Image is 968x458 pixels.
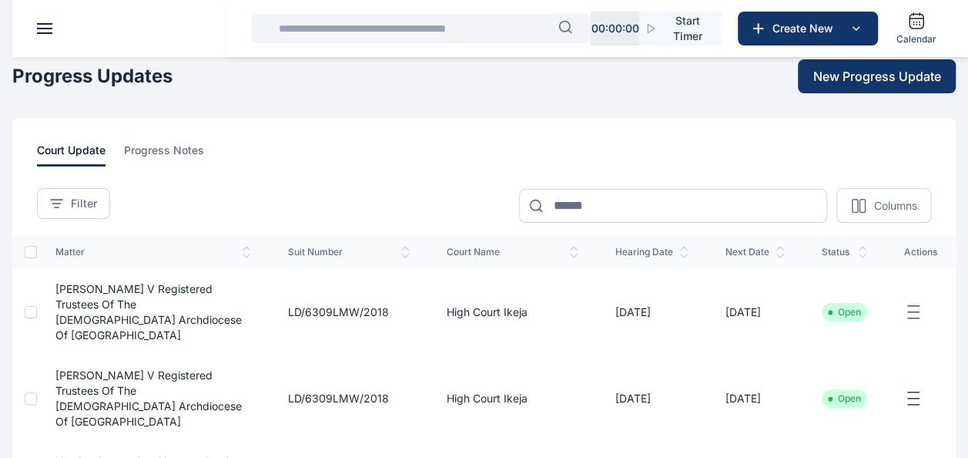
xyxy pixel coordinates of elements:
[725,246,785,258] span: next date
[873,198,916,214] p: Columns
[707,269,803,355] td: [DATE]
[639,12,722,45] button: Start Timer
[428,355,597,442] td: High Court Ikeja
[55,282,242,342] a: [PERSON_NAME] V Registered Trustees Of The [DEMOGRAPHIC_DATA] Archdiocese Of [GEOGRAPHIC_DATA]
[270,355,428,442] td: LD/6309LMW/2018
[597,269,707,355] td: [DATE]
[597,355,707,442] td: [DATE]
[766,21,846,36] span: Create New
[428,269,597,355] td: High Court Ikeja
[270,269,428,355] td: LD/6309LMW/2018
[124,143,223,167] a: progress notes
[666,13,709,44] span: Start Timer
[447,246,578,258] span: court name
[890,5,943,52] a: Calendar
[822,246,867,258] span: status
[12,64,172,89] h1: Progress Updates
[615,246,688,258] span: hearing date
[836,188,931,223] button: Columns
[828,392,861,405] li: Open
[71,196,97,211] span: Filter
[37,188,110,219] button: Filter
[904,246,937,258] span: actions
[55,369,242,428] a: [PERSON_NAME] V Registered Trustees Of The [DEMOGRAPHIC_DATA] Archdiocese Of [GEOGRAPHIC_DATA]
[738,12,878,45] button: Create New
[896,33,936,45] span: Calendar
[707,355,803,442] td: [DATE]
[288,246,410,258] span: suit number
[37,143,106,167] span: court update
[124,143,204,167] span: progress notes
[55,246,251,258] span: matter
[798,59,956,93] button: New Progress Update
[591,21,638,36] p: 00 : 00 : 00
[828,306,861,318] li: Open
[37,143,124,167] a: court update
[813,67,941,86] span: New Progress Update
